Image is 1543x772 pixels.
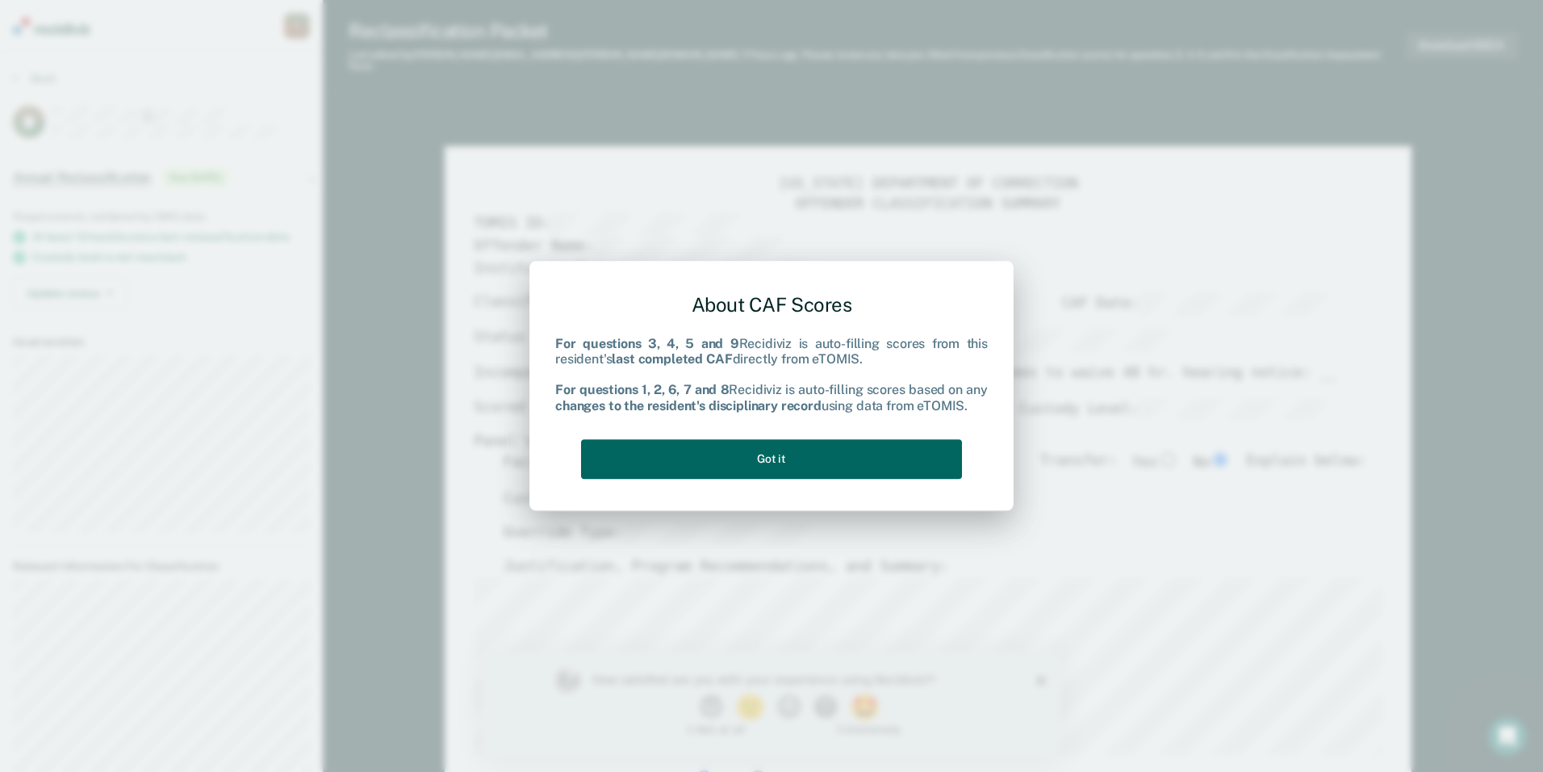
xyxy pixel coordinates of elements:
[555,398,822,413] b: changes to the resident's disciplinary record
[581,439,962,479] button: Got it
[554,24,563,34] div: Close survey
[612,351,732,367] b: last completed CAF
[294,44,322,68] button: 3
[216,44,245,68] button: 1
[110,21,483,36] div: How satisfied are you with your experience using Recidiviz?
[71,16,97,42] img: Profile image for Kim
[555,336,988,413] div: Recidiviz is auto-filling scores from this resident's directly from eTOMIS. Recidiviz is auto-fil...
[110,73,262,83] div: 1 - Not at all
[555,280,988,329] div: About CAF Scores
[367,44,400,68] button: 5
[555,336,739,351] b: For questions 3, 4, 5 and 9
[331,44,359,68] button: 4
[354,73,507,83] div: 5 - Extremely
[555,383,729,398] b: For questions 1, 2, 6, 7 and 8
[253,44,286,68] button: 2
